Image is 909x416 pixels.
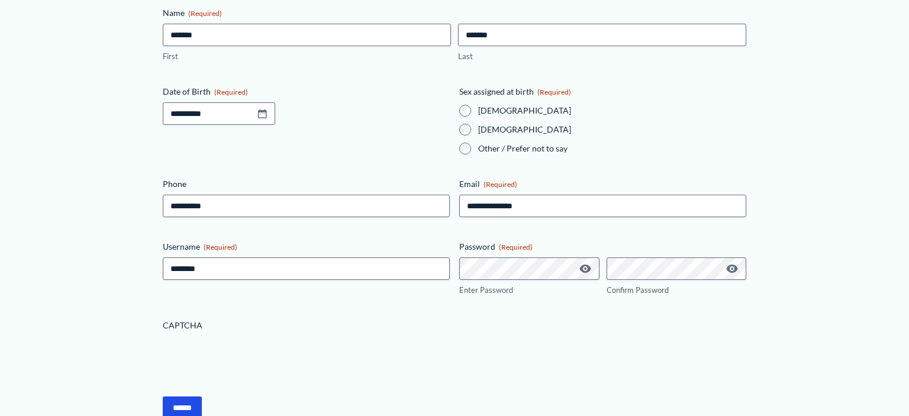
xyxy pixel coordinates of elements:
[478,105,746,117] label: [DEMOGRAPHIC_DATA]
[163,336,343,382] iframe: reCAPTCHA
[163,178,450,190] label: Phone
[163,51,451,62] label: First
[725,262,739,276] button: Show Password
[537,88,571,96] span: (Required)
[459,285,599,296] label: Enter Password
[478,124,746,136] label: [DEMOGRAPHIC_DATA]
[459,241,533,253] legend: Password
[214,88,248,96] span: (Required)
[499,243,533,251] span: (Required)
[204,243,237,251] span: (Required)
[459,178,746,190] label: Email
[483,180,517,189] span: (Required)
[607,285,747,296] label: Confirm Password
[163,320,747,331] label: CAPTCHA
[163,86,450,98] label: Date of Birth
[163,241,450,253] label: Username
[188,9,222,18] span: (Required)
[478,143,746,154] label: Other / Prefer not to say
[458,51,746,62] label: Last
[163,7,222,19] legend: Name
[459,86,571,98] legend: Sex assigned at birth
[578,262,592,276] button: Show Password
